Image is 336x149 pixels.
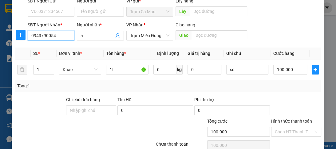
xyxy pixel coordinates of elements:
span: user-add [115,33,120,38]
span: VP Nhận [126,22,144,27]
span: Khác [63,65,97,74]
span: SL [33,51,38,56]
span: Đơn vị tính [59,51,82,56]
label: Hình thức thanh toán [271,119,312,124]
span: Tên hàng [106,51,126,56]
input: Dọc đường [192,30,247,40]
div: Tổng: 1 [17,82,130,89]
button: plus [312,65,319,74]
input: Dọc đường [190,6,247,16]
th: Ghi chú [224,48,271,59]
button: plus [16,30,26,40]
span: Lấy [176,6,190,16]
span: Giao hàng [176,22,195,27]
span: plus [312,67,318,72]
span: Giao [176,30,192,40]
label: Ghi chú đơn hàng [66,97,100,102]
span: Cước hàng [273,51,294,56]
span: Thu Hộ [117,97,132,102]
span: kg [176,65,183,74]
span: Trạm Cà Mau [130,7,169,16]
input: Ghi Chú [226,65,268,74]
div: SĐT Người Nhận [28,21,74,28]
button: delete [17,65,27,74]
span: Tổng cước [207,119,227,124]
div: Phí thu hộ [194,96,270,105]
input: Ghi chú đơn hàng [66,105,116,115]
span: Giá trị hàng [188,51,210,56]
input: 0 [188,65,221,74]
input: VD: Bàn, Ghế [106,65,148,74]
span: Định lượng [157,51,179,56]
span: plus [16,32,25,37]
div: Người nhận [77,21,124,28]
span: Trạm Miền Đông [130,31,169,40]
